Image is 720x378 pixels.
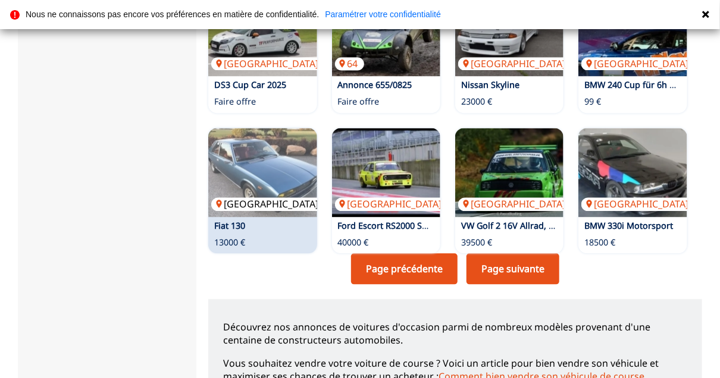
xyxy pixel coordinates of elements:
[338,80,412,91] a: Annonce 655/0825
[335,58,364,71] p: 64
[584,220,673,232] a: BMW 330i Motorsport
[581,198,694,211] p: [GEOGRAPHIC_DATA]
[461,237,492,249] p: 39500 €
[351,254,458,285] a: Page précédente
[338,220,446,232] a: Ford Escort RS2000 Spezial
[208,128,317,218] a: Fiat 130[GEOGRAPHIC_DATA]
[335,198,448,211] p: [GEOGRAPHIC_DATA]
[461,220,665,232] a: VW Golf 2 16V Allrad, 270PS, 275NM, Gruppe H, E1
[208,128,317,218] img: Fiat 130
[223,321,687,348] p: Découvrez nos annonces de voitures d'occasion parmi de nombreux modèles provenant d'une centaine ...
[578,128,687,218] a: BMW 330i Motorsport[GEOGRAPHIC_DATA]
[211,198,324,211] p: [GEOGRAPHIC_DATA]
[214,237,245,249] p: 13000 €
[458,58,571,71] p: [GEOGRAPHIC_DATA]
[581,58,694,71] p: [GEOGRAPHIC_DATA]
[214,220,245,232] a: Fiat 130
[455,128,564,218] a: VW Golf 2 16V Allrad, 270PS, 275NM, Gruppe H, E1[GEOGRAPHIC_DATA]
[467,254,559,285] a: Page suivante
[455,128,564,218] img: VW Golf 2 16V Allrad, 270PS, 275NM, Gruppe H, E1
[214,96,256,108] p: Faire offre
[584,237,615,249] p: 18500 €
[461,96,492,108] p: 23000 €
[338,96,380,108] p: Faire offre
[26,10,319,18] p: Nous ne connaissons pas encore vos préférences en matière de confidentialité.
[214,80,286,91] a: DS3 Cup Car 2025
[461,80,519,91] a: Nissan Skyline
[458,198,571,211] p: [GEOGRAPHIC_DATA]
[211,58,324,71] p: [GEOGRAPHIC_DATA]
[332,128,440,218] a: Ford Escort RS2000 Spezial[GEOGRAPHIC_DATA]
[584,96,601,108] p: 99 €
[338,237,369,249] p: 40000 €
[325,10,441,18] a: Paramétrer votre confidentialité
[584,80,700,91] a: BMW 240 Cup für 6h Rennen
[332,128,440,218] img: Ford Escort RS2000 Spezial
[578,128,687,218] img: BMW 330i Motorsport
